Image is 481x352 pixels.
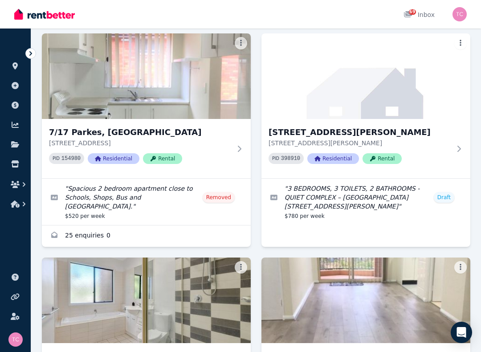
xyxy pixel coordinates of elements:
span: Rental [143,153,182,164]
code: 154980 [61,156,81,162]
img: 10/170 Whiting St, Labrador [261,33,470,119]
a: 7/17 Parkes, Harris Park7/17 Parkes, [GEOGRAPHIC_DATA][STREET_ADDRESS]PID 154980ResidentialRental [42,33,251,178]
div: Open Intercom Messenger [451,322,472,343]
code: 398910 [281,156,300,162]
button: More options [235,37,247,49]
span: Residential [307,153,359,164]
img: Tony Cannon [452,7,467,21]
a: Edit listing: 3 BEDROOMS, 3 TOILETS, 2 BATHROOMS - QUIET COMPLEX – MADORRI VILLAS 10/170 WHITING ... [261,179,470,225]
small: PID [53,156,60,161]
div: Inbox [404,10,435,19]
img: 13/59-61 Marsden Street, Parramatta [261,258,470,343]
button: More options [235,261,247,274]
a: 10/170 Whiting St, Labrador[STREET_ADDRESS][PERSON_NAME][STREET_ADDRESS][PERSON_NAME]PID 398910Re... [261,33,470,178]
button: More options [454,37,467,49]
small: PID [272,156,279,161]
a: Enquiries for 7/17 Parkes, Harris Park [42,225,251,247]
h3: 7/17 Parkes, [GEOGRAPHIC_DATA] [49,126,231,139]
p: [STREET_ADDRESS][PERSON_NAME] [269,139,451,147]
a: Edit listing: Spacious 2 bedroom apartment close to Schools, Shops, Bus and Railway Station. [42,179,251,225]
span: 69 [409,9,416,15]
img: 12/170 Whiting St, Labrador [42,258,251,343]
h3: [STREET_ADDRESS][PERSON_NAME] [269,126,451,139]
img: Tony Cannon [8,332,23,347]
p: [STREET_ADDRESS] [49,139,231,147]
img: 7/17 Parkes, Harris Park [42,33,251,119]
img: RentBetter [14,8,75,21]
span: Rental [363,153,402,164]
button: More options [454,261,467,274]
span: Residential [88,153,139,164]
